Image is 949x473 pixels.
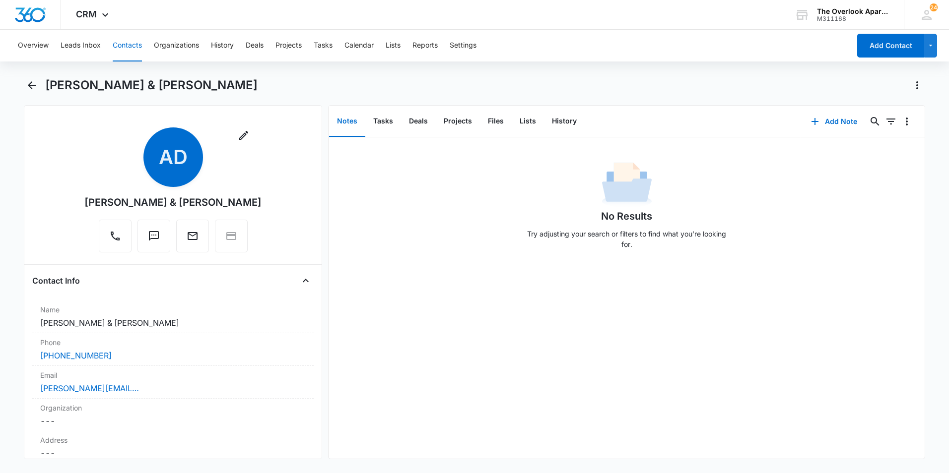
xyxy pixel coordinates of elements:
button: Notes [329,106,365,137]
button: Overflow Menu [899,114,915,129]
button: Call [99,220,132,252]
button: Add Contact [857,34,924,58]
button: History [211,30,234,61]
button: Add Note [801,110,867,133]
button: Lists [386,30,401,61]
div: Name[PERSON_NAME] & [PERSON_NAME] [32,300,314,333]
button: Email [176,220,209,252]
a: [PERSON_NAME][EMAIL_ADDRESS][DOMAIN_NAME] [40,382,139,394]
button: Overview [18,30,49,61]
div: account id [817,15,889,22]
label: Address [40,435,306,445]
h1: No Results [601,209,652,224]
button: Calendar [344,30,374,61]
button: Organizations [154,30,199,61]
button: History [544,106,585,137]
button: Deals [401,106,436,137]
button: Files [480,106,512,137]
div: notifications count [930,3,938,11]
div: [PERSON_NAME] & [PERSON_NAME] [84,195,262,210]
span: AD [143,127,203,187]
button: Settings [450,30,476,61]
button: Tasks [365,106,401,137]
dd: --- [40,415,306,427]
h1: [PERSON_NAME] & [PERSON_NAME] [45,78,258,93]
h4: Contact Info [32,275,80,287]
div: Email[PERSON_NAME][EMAIL_ADDRESS][DOMAIN_NAME] [32,366,314,399]
p: Try adjusting your search or filters to find what you’re looking for. [523,229,731,249]
button: Tasks [314,30,333,61]
span: CRM [76,9,97,19]
div: Address--- [32,431,314,464]
button: Contacts [113,30,142,61]
dd: --- [40,447,306,459]
button: Reports [412,30,438,61]
span: 24 [930,3,938,11]
button: Deals [246,30,264,61]
a: Text [137,235,170,243]
a: [PHONE_NUMBER] [40,350,112,361]
label: Phone [40,337,306,348]
button: Leads Inbox [61,30,101,61]
label: Email [40,370,306,380]
dd: [PERSON_NAME] & [PERSON_NAME] [40,317,306,329]
img: No Data [602,159,652,209]
button: Close [298,273,314,289]
button: Text [137,220,170,252]
button: Search... [867,114,883,129]
a: Call [99,235,132,243]
button: Actions [909,77,925,93]
button: Back [24,77,39,93]
div: Organization--- [32,399,314,431]
label: Organization [40,403,306,413]
a: Email [176,235,209,243]
button: Projects [436,106,480,137]
button: Filters [883,114,899,129]
div: Phone[PHONE_NUMBER] [32,333,314,366]
button: Projects [275,30,302,61]
div: account name [817,7,889,15]
label: Name [40,304,306,315]
button: Lists [512,106,544,137]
